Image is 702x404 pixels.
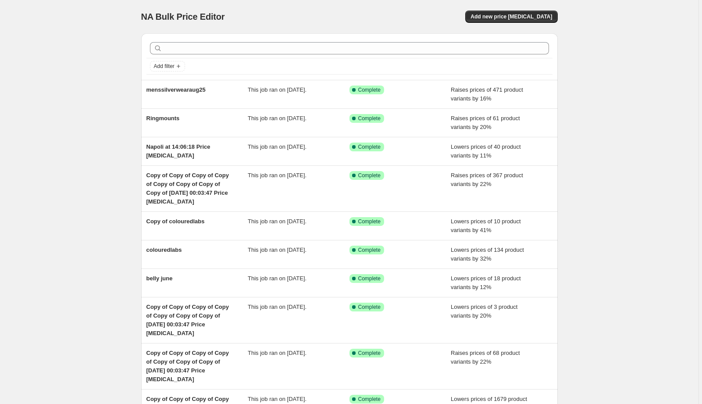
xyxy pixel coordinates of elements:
span: Complete [358,115,381,122]
span: This job ran on [DATE]. [248,143,306,150]
span: Lowers prices of 134 product variants by 32% [451,247,524,262]
span: Ringmounts [146,115,180,122]
span: This job ran on [DATE]. [248,396,306,402]
button: Add filter [150,61,185,72]
span: Lowers prices of 10 product variants by 41% [451,218,521,233]
span: menssilverwearaug25 [146,86,206,93]
span: Add filter [154,63,175,70]
button: Add new price [MEDICAL_DATA] [465,11,557,23]
span: Complete [358,275,381,282]
span: Complete [358,396,381,403]
span: This job ran on [DATE]. [248,275,306,282]
span: Add new price [MEDICAL_DATA] [470,13,552,20]
span: Complete [358,304,381,311]
span: Complete [358,350,381,357]
span: This job ran on [DATE]. [248,304,306,310]
span: This job ran on [DATE]. [248,350,306,356]
span: Copy of colouredlabs [146,218,205,225]
span: Copy of Copy of Copy of Copy of Copy of Copy of Copy of [DATE] 00:03:47 Price [MEDICAL_DATA] [146,350,229,383]
span: Raises prices of 61 product variants by 20% [451,115,520,130]
span: Lowers prices of 40 product variants by 11% [451,143,521,159]
span: Complete [358,247,381,254]
span: Raises prices of 68 product variants by 22% [451,350,520,365]
span: This job ran on [DATE]. [248,218,306,225]
span: Lowers prices of 3 product variants by 20% [451,304,517,319]
span: Raises prices of 471 product variants by 16% [451,86,523,102]
span: colouredlabs [146,247,182,253]
span: This job ran on [DATE]. [248,247,306,253]
span: Complete [358,218,381,225]
span: Copy of Copy of Copy of Copy of Copy of Copy of Copy of Copy of [DATE] 00:03:47 Price [MEDICAL_DATA] [146,172,229,205]
span: Complete [358,172,381,179]
span: Complete [358,86,381,93]
span: Raises prices of 367 product variants by 22% [451,172,523,187]
span: Copy of Copy of Copy of Copy of Copy of Copy of Copy of [DATE] 00:03:47 Price [MEDICAL_DATA] [146,304,229,336]
span: Complete [358,143,381,150]
span: Lowers prices of 18 product variants by 12% [451,275,521,290]
span: This job ran on [DATE]. [248,86,306,93]
span: This job ran on [DATE]. [248,115,306,122]
span: NA Bulk Price Editor [141,12,225,21]
span: Napoli at 14:06:18 Price [MEDICAL_DATA] [146,143,210,159]
span: belly june [146,275,173,282]
span: This job ran on [DATE]. [248,172,306,179]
